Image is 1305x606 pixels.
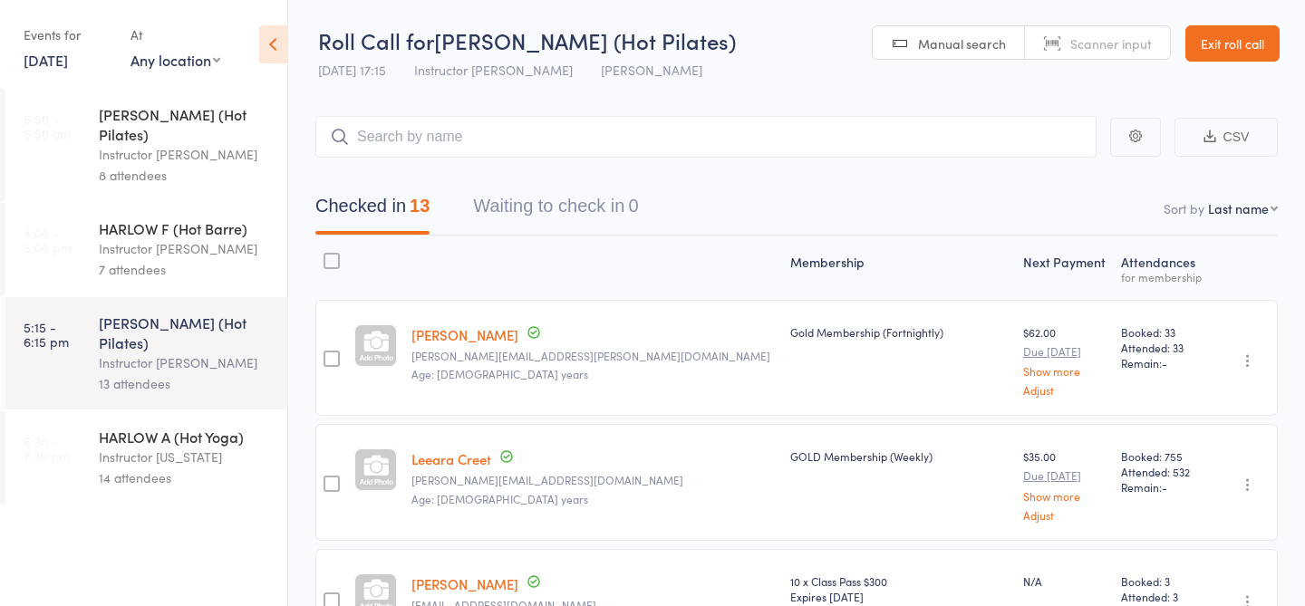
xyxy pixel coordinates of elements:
[601,61,702,79] span: [PERSON_NAME]
[628,196,638,216] div: 0
[1023,324,1107,396] div: $62.00
[411,350,776,362] small: taylor.basile@hotmail.com
[24,434,70,463] time: 6:30 - 7:30 pm
[1023,509,1107,521] a: Adjust
[1070,34,1152,53] span: Scanner input
[1023,384,1107,396] a: Adjust
[1023,573,1107,589] div: N/A
[473,187,638,235] button: Waiting to check in0
[130,50,220,70] div: Any location
[1023,448,1107,520] div: $35.00
[1023,490,1107,502] a: Show more
[1016,244,1115,292] div: Next Payment
[414,61,573,79] span: Instructor [PERSON_NAME]
[315,187,430,235] button: Checked in13
[1185,25,1280,62] a: Exit roll call
[5,89,287,201] a: 5:50 -6:50 am[PERSON_NAME] (Hot Pilates)Instructor [PERSON_NAME]8 attendees
[434,25,736,55] span: [PERSON_NAME] (Hot Pilates)
[1023,365,1107,377] a: Show more
[1121,324,1203,340] span: Booked: 33
[99,218,272,238] div: HARLOW F (Hot Barre)
[99,144,272,165] div: Instructor [PERSON_NAME]
[1121,355,1203,370] span: Remain:
[24,50,68,70] a: [DATE]
[99,165,272,186] div: 8 attendees
[790,448,1009,464] div: GOLD Membership (Weekly)
[411,449,491,468] a: Leeara Creet
[5,203,287,295] a: 4:00 -5:00 pmHARLOW F (Hot Barre)Instructor [PERSON_NAME]7 attendees
[24,111,71,140] time: 5:50 - 6:50 am
[99,259,272,280] div: 7 attendees
[411,574,518,593] a: [PERSON_NAME]
[790,573,1009,604] div: 10 x Class Pass $300
[918,34,1006,53] span: Manual search
[130,20,220,50] div: At
[24,320,69,349] time: 5:15 - 6:15 pm
[411,491,588,506] span: Age: [DEMOGRAPHIC_DATA] years
[99,238,272,259] div: Instructor [PERSON_NAME]
[1164,199,1204,217] label: Sort by
[790,589,1009,604] div: Expires [DATE]
[1208,199,1269,217] div: Last name
[411,474,776,486] small: L.creet@outlook.com
[1023,345,1107,358] small: Due [DATE]
[411,325,518,344] a: [PERSON_NAME]
[99,467,272,488] div: 14 attendees
[24,226,72,255] time: 4:00 - 5:00 pm
[410,196,430,216] div: 13
[24,20,112,50] div: Events for
[1121,479,1203,495] span: Remain:
[1121,589,1203,604] span: Attended: 3
[783,244,1016,292] div: Membership
[1121,271,1203,283] div: for membership
[1114,244,1210,292] div: Atten­dances
[99,352,272,373] div: Instructor [PERSON_NAME]
[99,313,272,352] div: [PERSON_NAME] (Hot Pilates)
[1121,464,1203,479] span: Attended: 532
[1174,118,1278,157] button: CSV
[5,297,287,409] a: 5:15 -6:15 pm[PERSON_NAME] (Hot Pilates)Instructor [PERSON_NAME]13 attendees
[1162,355,1167,370] span: -
[1023,469,1107,482] small: Due [DATE]
[1121,340,1203,355] span: Attended: 33
[411,366,588,381] span: Age: [DEMOGRAPHIC_DATA] years
[99,447,272,467] div: Instructor [US_STATE]
[315,116,1097,158] input: Search by name
[99,373,272,394] div: 13 attendees
[790,324,1009,340] div: Gold Membership (Fortnightly)
[5,411,287,504] a: 6:30 -7:30 pmHARLOW A (Hot Yoga)Instructor [US_STATE]14 attendees
[1162,479,1167,495] span: -
[1121,448,1203,464] span: Booked: 755
[99,427,272,447] div: HARLOW A (Hot Yoga)
[318,25,434,55] span: Roll Call for
[318,61,386,79] span: [DATE] 17:15
[1121,573,1203,589] span: Booked: 3
[99,104,272,144] div: [PERSON_NAME] (Hot Pilates)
